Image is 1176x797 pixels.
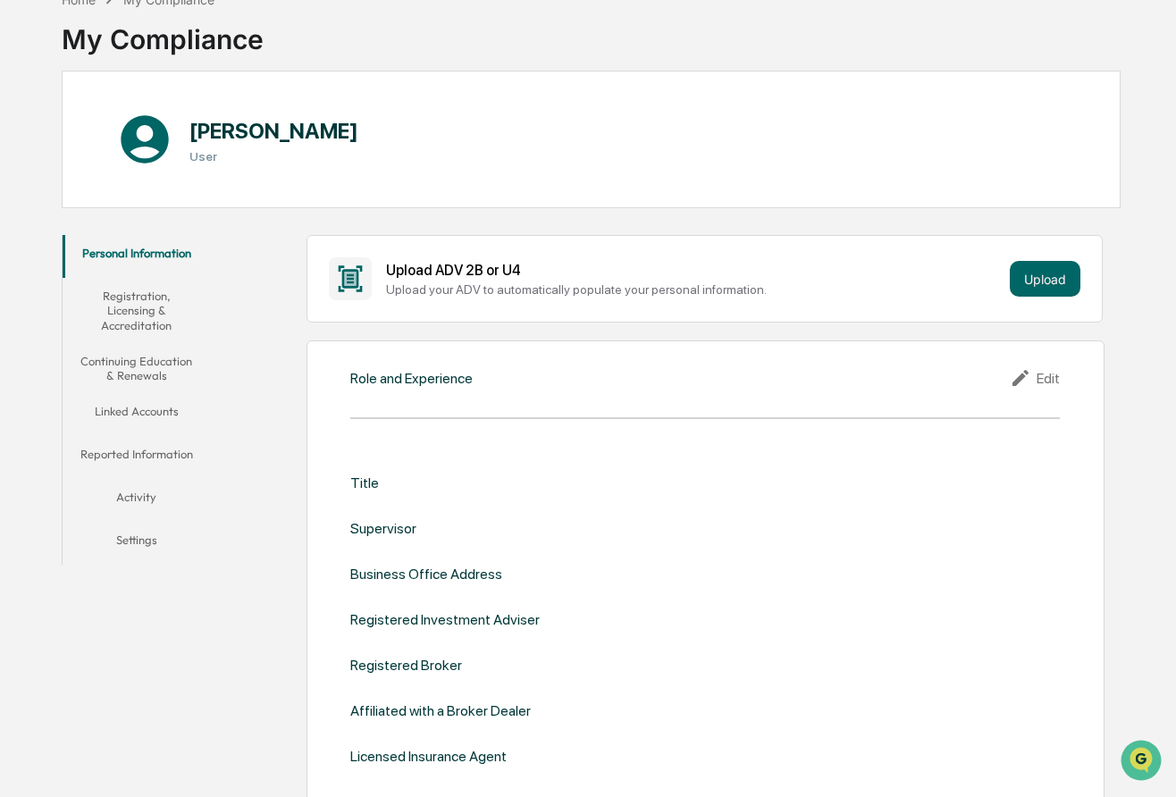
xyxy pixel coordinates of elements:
img: 1746055101610-c473b297-6a78-478c-a979-82029cc54cd1 [18,137,50,169]
div: 🔎 [18,353,32,367]
a: 🖐️Preclearance [11,310,122,342]
a: 🔎Data Lookup [11,344,120,376]
button: Settings [63,522,210,565]
div: Role and Experience [350,370,473,387]
button: Personal Information [63,235,210,278]
div: Upload ADV 2B or U4 [386,262,1003,279]
button: Activity [63,479,210,522]
h3: User [189,149,358,164]
div: Licensed Insurance Agent [350,748,507,765]
span: Preclearance [36,317,115,335]
span: • [148,243,155,257]
div: Start new chat [80,137,293,155]
input: Clear [46,81,295,100]
div: Business Office Address [350,566,502,583]
button: See all [277,195,325,216]
div: Edit [1010,367,1060,389]
a: 🗄️Attestations [122,310,229,342]
button: Continuing Education & Renewals [63,343,210,394]
img: 6558925923028_b42adfe598fdc8269267_72.jpg [38,137,70,169]
div: Affiliated with a Broker Dealer [350,702,531,719]
div: 🗄️ [130,319,144,333]
div: We're available if you need us! [80,155,246,169]
div: Registered Broker [350,657,462,674]
button: Registration, Licensing & Accreditation [63,278,210,343]
div: 🖐️ [18,319,32,333]
span: [DATE] [158,243,195,257]
div: Supervisor [350,520,416,537]
span: Data Lookup [36,351,113,369]
h1: [PERSON_NAME] [189,118,358,144]
a: Powered byPylon [126,394,216,408]
div: My Compliance [62,9,264,55]
span: Pylon [178,395,216,408]
div: Title [350,474,379,491]
p: How can we help? [18,38,325,66]
button: Start new chat [304,142,325,164]
span: Attestations [147,317,222,335]
button: Reported Information [63,436,210,479]
div: Past conversations [18,198,120,213]
img: Braeden Norris [18,226,46,255]
div: Upload your ADV to automatically populate your personal information. [386,282,1003,297]
iframe: Open customer support [1119,738,1167,786]
button: Linked Accounts [63,393,210,436]
button: Upload [1010,261,1080,297]
div: secondary tabs example [63,235,210,565]
span: [PERSON_NAME] [55,243,145,257]
div: Registered Investment Adviser [350,611,540,628]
